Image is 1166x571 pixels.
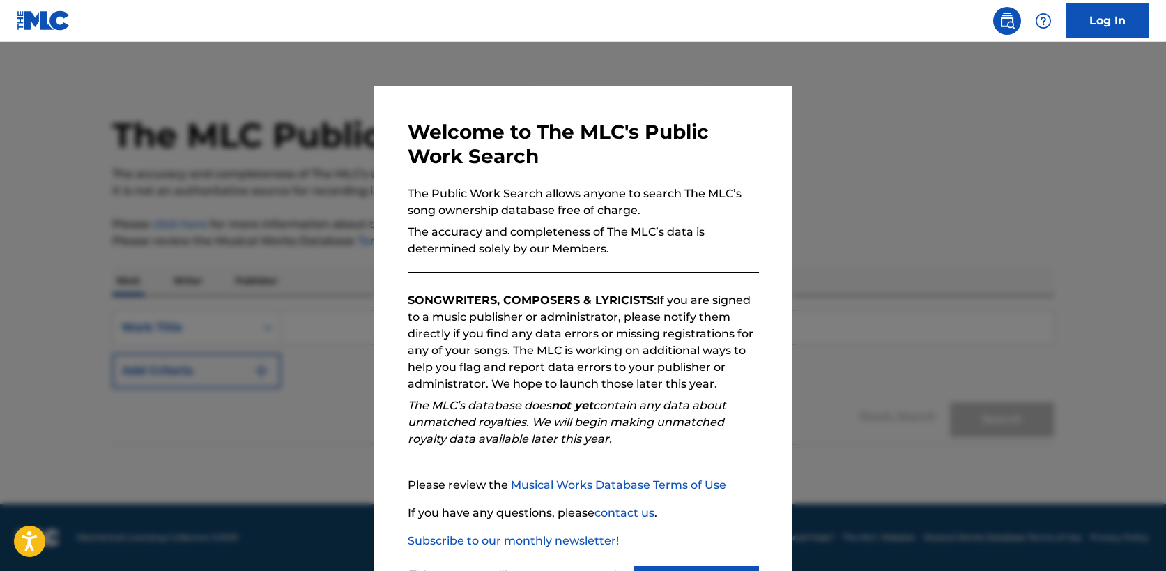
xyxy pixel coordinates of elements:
p: If you have any questions, please . [408,505,759,521]
img: MLC Logo [17,10,70,31]
img: search [999,13,1015,29]
p: If you are signed to a music publisher or administrator, please notify them directly if you find ... [408,292,759,393]
div: Help [1029,7,1057,35]
strong: not yet [551,399,593,412]
strong: SONGWRITERS, COMPOSERS & LYRICISTS: [408,294,657,307]
em: The MLC’s database does contain any data about unmatched royalties. We will begin making unmatche... [408,399,726,446]
p: Please review the [408,477,759,494]
p: The Public Work Search allows anyone to search The MLC’s song ownership database free of charge. [408,185,759,219]
a: Musical Works Database Terms of Use [511,478,726,492]
p: The accuracy and completeness of The MLC’s data is determined solely by our Members. [408,224,759,257]
img: help [1035,13,1052,29]
a: Subscribe to our monthly newsletter! [408,534,619,547]
h3: Welcome to The MLC's Public Work Search [408,120,759,169]
a: contact us [594,506,654,519]
a: Log In [1066,3,1149,38]
a: Public Search [993,7,1021,35]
